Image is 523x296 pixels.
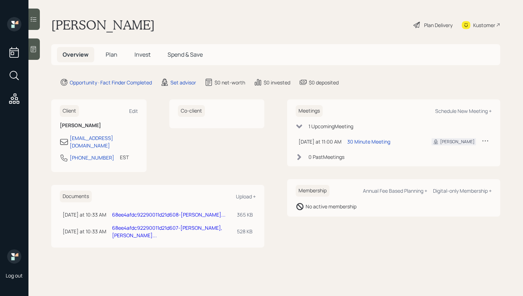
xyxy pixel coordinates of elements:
h6: Documents [60,191,92,202]
span: Overview [63,51,89,58]
h6: Co-client [178,105,205,117]
a: 68ee4afdc92290011d21d607-[PERSON_NAME], [PERSON_NAME]... [112,224,222,239]
div: Upload + [236,193,256,200]
div: [PERSON_NAME] [440,139,475,145]
div: [PHONE_NUMBER] [70,154,114,161]
div: Kustomer [473,21,495,29]
div: Annual Fee Based Planning + [363,187,427,194]
div: 0 Past Meeting s [308,153,344,161]
div: $0 net-worth [215,79,245,86]
div: Digital-only Membership + [433,187,492,194]
div: 1 Upcoming Meeting [308,123,353,130]
a: 68ee4afdc92290011d21d608-[PERSON_NAME]... [112,211,226,218]
div: $0 invested [264,79,290,86]
span: Invest [134,51,150,58]
h6: Meetings [296,105,323,117]
div: Edit [129,108,138,114]
div: [EMAIL_ADDRESS][DOMAIN_NAME] [70,134,138,149]
div: Plan Delivery [424,21,453,29]
div: EST [120,154,129,161]
div: Opportunity · Fact Finder Completed [70,79,152,86]
span: Spend & Save [168,51,203,58]
div: Schedule New Meeting + [435,108,492,114]
div: 365 KB [237,211,253,218]
div: $0 deposited [309,79,339,86]
h6: [PERSON_NAME] [60,123,138,129]
img: retirable_logo.png [7,249,21,264]
div: 30 Minute Meeting [347,138,390,145]
h1: [PERSON_NAME] [51,17,155,33]
div: No active membership [306,203,356,210]
div: [DATE] at 10:33 AM [63,228,106,235]
div: Set advisor [170,79,196,86]
h6: Membership [296,185,329,197]
div: [DATE] at 10:33 AM [63,211,106,218]
div: 528 KB [237,228,253,235]
div: Log out [6,272,23,279]
span: Plan [106,51,117,58]
h6: Client [60,105,79,117]
div: [DATE] at 11:00 AM [299,138,342,145]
